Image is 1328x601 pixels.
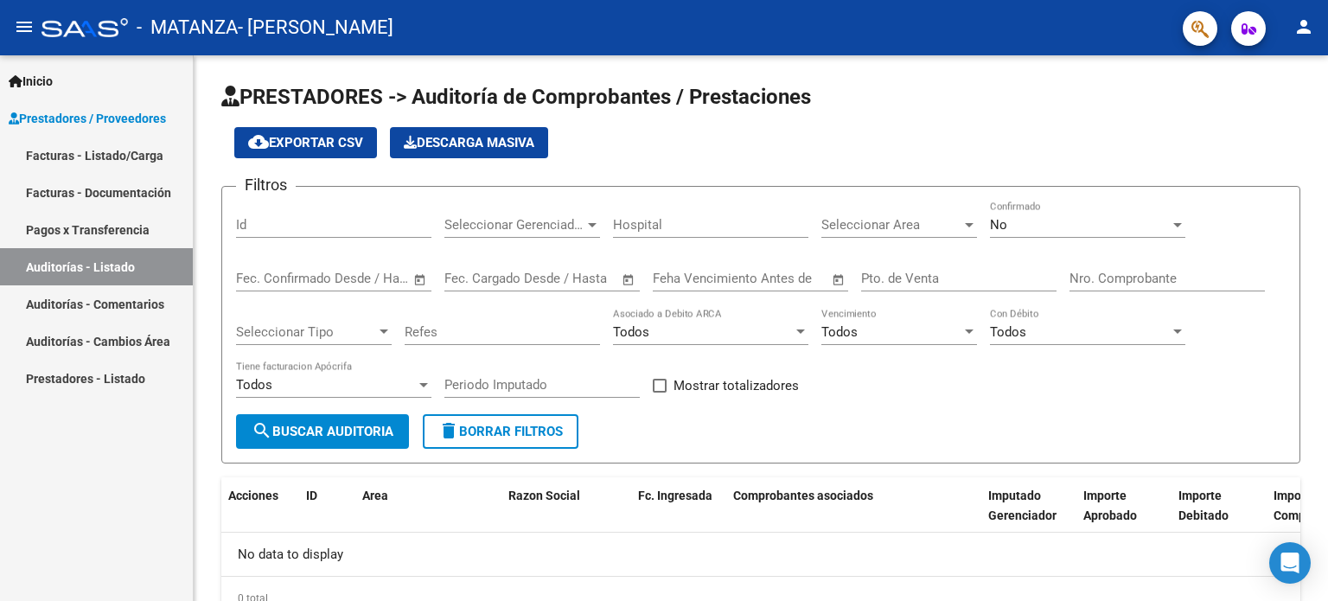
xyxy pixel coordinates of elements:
button: Borrar Filtros [423,414,578,449]
span: Mostrar totalizadores [674,375,799,396]
datatable-header-cell: Importe Debitado [1172,477,1267,553]
div: Open Intercom Messenger [1269,542,1311,584]
span: Comprobantes asociados [733,489,873,502]
span: Importe Debitado [1178,489,1229,522]
span: Importe Aprobado [1083,489,1137,522]
span: Fc. Ingresada [638,489,712,502]
input: Fecha fin [322,271,405,286]
span: Imputado Gerenciador [988,489,1057,522]
span: Seleccionar Tipo [236,324,376,340]
span: Razon Social [508,489,580,502]
button: Open calendar [411,270,431,290]
datatable-header-cell: Importe Aprobado [1076,477,1172,553]
button: Open calendar [829,270,849,290]
span: Seleccionar Area [821,217,961,233]
span: Buscar Auditoria [252,424,393,439]
mat-icon: person [1293,16,1314,37]
datatable-header-cell: Acciones [221,477,299,553]
mat-icon: delete [438,420,459,441]
span: PRESTADORES -> Auditoría de Comprobantes / Prestaciones [221,85,811,109]
datatable-header-cell: Fc. Ingresada [631,477,726,553]
span: Exportar CSV [248,135,363,150]
datatable-header-cell: Imputado Gerenciador [981,477,1076,553]
span: Seleccionar Gerenciador [444,217,584,233]
button: Descarga Masiva [390,127,548,158]
datatable-header-cell: Comprobantes asociados [726,477,981,553]
h3: Filtros [236,173,296,197]
button: Buscar Auditoria [236,414,409,449]
input: Fecha fin [530,271,614,286]
span: No [990,217,1007,233]
mat-icon: cloud_download [248,131,269,152]
span: Borrar Filtros [438,424,563,439]
span: Descarga Masiva [404,135,534,150]
datatable-header-cell: Razon Social [501,477,631,553]
button: Open calendar [619,270,639,290]
app-download-masive: Descarga masiva de comprobantes (adjuntos) [390,127,548,158]
span: Inicio [9,72,53,91]
input: Fecha inicio [236,271,306,286]
span: Todos [613,324,649,340]
span: Acciones [228,489,278,502]
div: No data to display [221,533,1300,576]
mat-icon: menu [14,16,35,37]
span: Area [362,489,388,502]
button: Exportar CSV [234,127,377,158]
span: Prestadores / Proveedores [9,109,166,128]
span: - MATANZA [137,9,238,47]
mat-icon: search [252,420,272,441]
datatable-header-cell: Area [355,477,476,553]
input: Fecha inicio [444,271,514,286]
span: Todos [821,324,858,340]
datatable-header-cell: ID [299,477,355,553]
span: - [PERSON_NAME] [238,9,393,47]
span: Todos [990,324,1026,340]
span: Todos [236,377,272,393]
span: ID [306,489,317,502]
